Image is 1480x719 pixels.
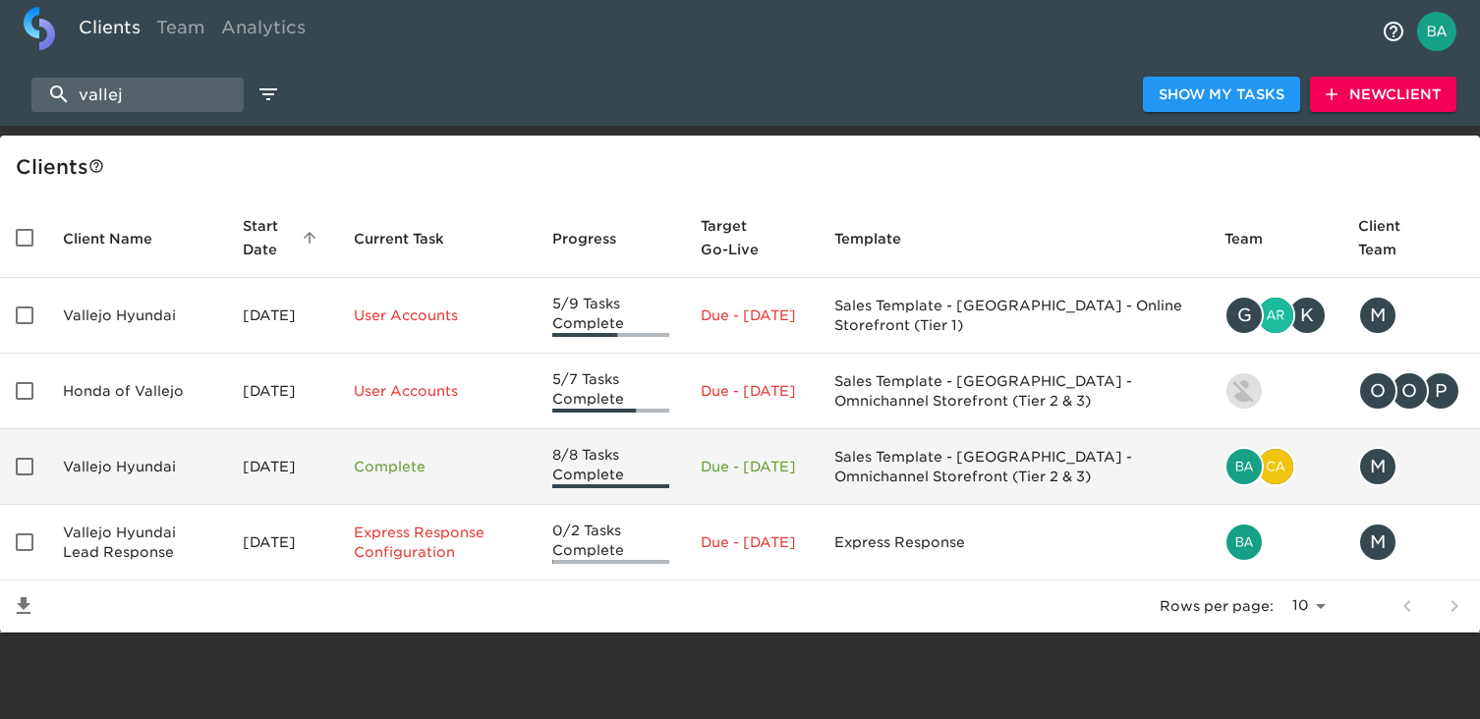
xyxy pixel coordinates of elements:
[227,429,338,505] td: [DATE]
[537,429,685,505] td: 8/8 Tasks Complete
[1224,447,1327,486] div: bailey.rubin@cdk.com, catherine.manisharaj@cdk.com
[1358,296,1464,335] div: mpingul@wiseautogroup.com
[1358,296,1397,335] div: M
[1358,447,1397,486] div: M
[63,227,178,250] span: Client Name
[1358,214,1464,261] span: Client Team
[701,305,803,325] p: Due - [DATE]
[1358,371,1464,411] div: ocalderon@hondaofvallejo.com, OCALDERON@HONDAOFVALLEJO.COM, palombid@yahoo.com
[354,305,521,325] p: User Accounts
[71,7,148,55] a: Clients
[1226,525,1262,560] img: bailey.rubin@cdk.com
[213,7,313,55] a: Analytics
[1224,371,1327,411] div: kevin.lo@roadster.com
[1326,83,1441,107] span: New Client
[1287,296,1327,335] div: K
[819,278,1209,354] td: Sales Template - [GEOGRAPHIC_DATA] - Online Storefront (Tier 1)
[701,214,803,261] span: Target Go-Live
[1310,77,1456,113] button: NewClient
[1159,83,1284,107] span: Show My Tasks
[1421,371,1460,411] div: P
[16,151,1472,183] div: Client s
[819,429,1209,505] td: Sales Template - [GEOGRAPHIC_DATA] - Omnichannel Storefront (Tier 2 & 3)
[252,78,285,111] button: edit
[834,227,927,250] span: Template
[819,354,1209,429] td: Sales Template - [GEOGRAPHIC_DATA] - Omnichannel Storefront (Tier 2 & 3)
[1258,298,1293,333] img: ari.frost@roadster.com
[354,227,470,250] span: Current Task
[1143,77,1300,113] button: Show My Tasks
[354,457,521,476] p: Complete
[1358,447,1464,486] div: mpingul@wiseautogroup.com
[1358,523,1464,562] div: mpingul@wiseautogroup.com
[701,532,803,552] p: Due - [DATE]
[537,354,685,429] td: 5/7 Tasks Complete
[243,214,322,261] span: Start Date
[701,381,803,401] p: Due - [DATE]
[227,505,338,581] td: [DATE]
[537,278,685,354] td: 5/9 Tasks Complete
[819,505,1209,581] td: Express Response
[227,354,338,429] td: [DATE]
[47,278,227,354] td: Vallejo Hyundai
[1370,8,1417,55] button: notifications
[537,505,685,581] td: 0/2 Tasks Complete
[552,227,642,250] span: Progress
[1390,371,1429,411] div: O
[227,278,338,354] td: [DATE]
[1358,523,1397,562] div: M
[354,227,444,250] span: This is the next Task in this Hub that should be completed
[1226,373,1262,409] img: kevin.lo@roadster.com
[31,78,244,112] input: search
[1417,12,1456,51] img: Profile
[1224,296,1327,335] div: geoffrey.ruppert@roadster.com, ari.frost@roadster.com, kushal.chinthaparthi@cdk.com
[1358,371,1397,411] div: O
[354,381,521,401] p: User Accounts
[701,457,803,476] p: Due - [DATE]
[88,158,104,174] svg: This is a list of all of your clients and clients shared with you
[47,429,227,505] td: Vallejo Hyundai
[1258,449,1293,484] img: catherine.manisharaj@cdk.com
[148,7,213,55] a: Team
[1281,591,1333,621] select: rows per page
[1160,596,1274,616] p: Rows per page:
[47,505,227,581] td: Vallejo Hyundai Lead Response
[354,523,521,562] p: Express Response Configuration
[1224,523,1327,562] div: bailey.rubin@cdk.com
[1224,296,1264,335] div: G
[701,214,777,261] span: Calculated based on the start date and the duration of all Tasks contained in this Hub.
[24,7,55,50] img: logo
[1226,449,1262,484] img: bailey.rubin@cdk.com
[1224,227,1288,250] span: Team
[47,354,227,429] td: Honda of Vallejo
